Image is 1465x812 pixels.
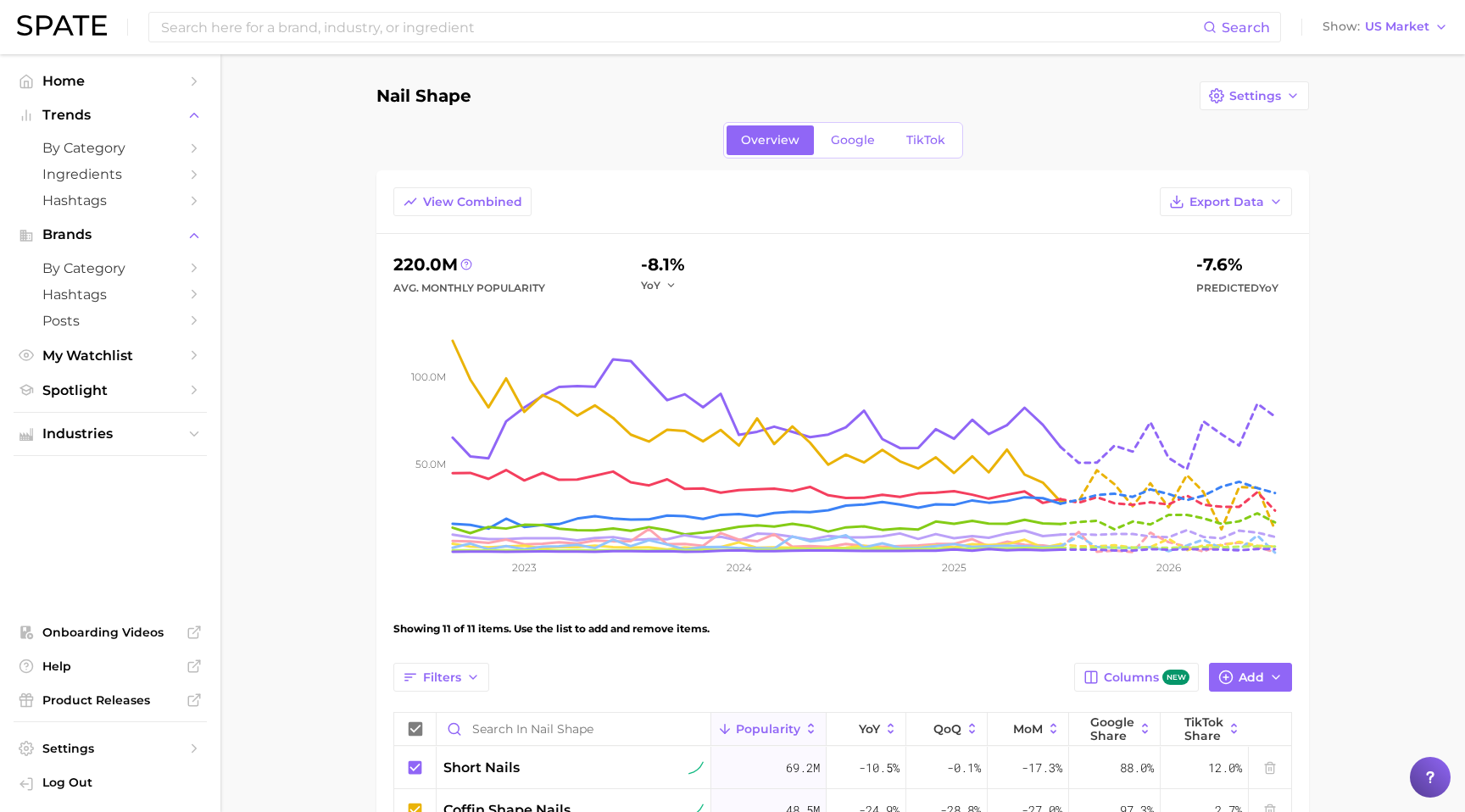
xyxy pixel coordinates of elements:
tspan: 2023 [512,561,537,574]
tspan: 100.0m [411,370,446,383]
span: US Market [1365,22,1429,31]
tspan: 2026 [1156,561,1181,574]
span: by Category [42,260,178,276]
button: TikTok Share [1161,713,1249,746]
span: Log Out [42,775,193,790]
a: Hashtags [14,187,207,214]
span: View Combined [423,195,522,209]
span: Google [831,133,875,147]
span: Google Share [1090,715,1134,742]
div: Avg. Monthly Popularity [393,278,545,298]
button: Trends [14,103,207,128]
span: Popularity [736,722,800,736]
span: Spotlight [42,382,178,398]
span: -0.1% [947,758,981,778]
span: Home [42,73,178,89]
span: Trends [42,108,178,123]
button: Industries [14,421,207,447]
button: QoQ [906,713,988,746]
button: Columnsnew [1074,663,1199,692]
span: Posts [42,313,178,329]
a: Hashtags [14,281,207,308]
button: Settings [1200,81,1309,110]
a: Spotlight [14,377,207,403]
button: ShowUS Market [1318,16,1452,38]
img: sustained riser [688,760,704,776]
span: by Category [42,140,178,156]
span: 12.0% [1208,758,1242,778]
span: Export Data [1189,195,1264,209]
span: 69.2m [786,758,820,778]
h1: Nail Shape [376,86,471,105]
a: by Category [14,255,207,281]
span: QoQ [933,722,961,736]
span: new [1162,670,1189,686]
div: 220.0m [393,251,545,278]
tspan: 2025 [942,561,966,574]
span: Industries [42,426,178,442]
button: Add [1209,663,1292,692]
input: Search here for a brand, industry, or ingredient [159,13,1203,42]
span: My Watchlist [42,348,178,364]
span: short nails [443,758,520,778]
span: Hashtags [42,192,178,209]
button: YoY [641,278,677,292]
button: YoY [827,713,906,746]
a: Product Releases [14,687,207,713]
a: Home [14,68,207,94]
button: Google Share [1069,713,1161,746]
div: Showing 11 of 11 items. Use the list to add and remove items. [393,605,1292,653]
button: View Combined [393,187,532,216]
a: My Watchlist [14,342,207,369]
a: by Category [14,135,207,161]
span: Overview [741,133,799,147]
span: YoY [859,722,880,736]
span: YoY [1259,281,1278,294]
span: Ingredients [42,166,178,182]
span: Show [1323,22,1360,31]
a: Help [14,653,207,679]
button: Export Data [1160,187,1292,216]
span: TikTok [906,133,945,147]
span: Columns [1104,670,1189,686]
img: SPATE [17,15,107,36]
span: Product Releases [42,692,178,708]
button: Popularity [711,713,827,746]
span: YoY [641,278,660,292]
input: Search in Nail Shape [437,713,710,745]
button: Filters [393,663,489,692]
span: Predicted [1196,278,1278,298]
a: Settings [14,736,207,761]
span: Search [1222,19,1270,36]
a: Google [816,125,889,155]
a: Overview [727,125,814,155]
tspan: 50.0m [415,458,446,470]
span: Settings [1229,89,1281,103]
div: -8.1% [641,251,688,278]
span: Help [42,659,178,674]
span: 88.0% [1120,758,1154,778]
a: TikTok [892,125,960,155]
span: -17.3% [1022,758,1062,778]
span: Settings [42,741,178,756]
span: -10.5% [859,758,900,778]
tspan: 2024 [727,561,752,574]
button: MoM [988,713,1069,746]
div: -7.6% [1196,251,1278,278]
a: Log out. Currently logged in with e-mail mshon@dashingdiva.com. [14,770,207,798]
button: short nailssustained riser69.2m-10.5%-0.1%-17.3%88.0%12.0% [394,747,1291,789]
a: Onboarding Videos [14,620,207,645]
button: Brands [14,222,207,247]
span: Hashtags [42,286,178,303]
a: Posts [14,308,207,334]
span: TikTok Share [1184,715,1223,742]
a: Ingredients [14,161,207,187]
span: Add [1239,670,1264,685]
span: Brands [42,227,178,242]
span: Onboarding Videos [42,625,178,640]
span: Filters [423,670,461,685]
span: MoM [1013,722,1043,736]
